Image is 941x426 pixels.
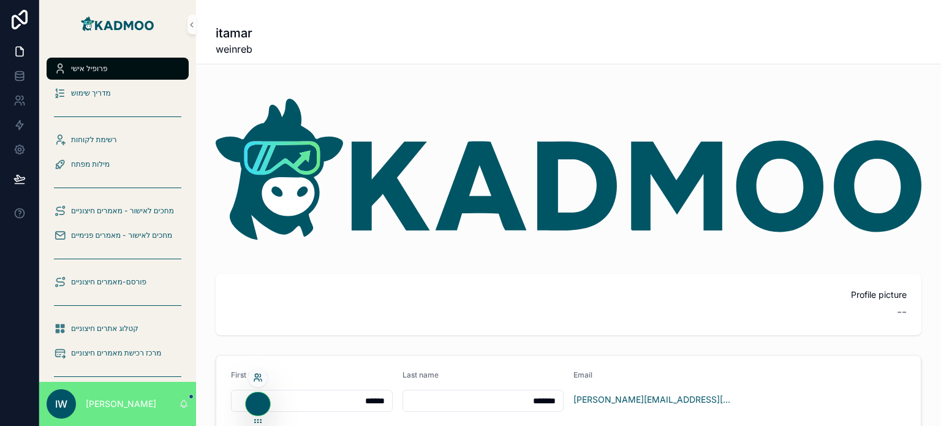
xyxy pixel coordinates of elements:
h1: itamar [216,25,252,42]
a: רשימת לקוחות [47,129,189,151]
span: מרכז רכישת מאמרים חיצוניים [71,348,161,358]
span: מילות מפתח [71,159,110,169]
a: קטלוג אתרים חיצוניים [47,318,189,340]
span: Profile picture [230,289,907,301]
img: 34433-KADMOO-LOGO_1.svg [216,99,921,240]
img: App logo [78,15,156,34]
a: מדריך שימוש [47,82,189,104]
a: פרופיל אישי [47,58,189,80]
span: מחכים לאישור - מאמרים חיצוניים [71,206,174,216]
a: מחכים לאישור - מאמרים פנימיים [47,224,189,246]
div: scrollable content [39,49,196,382]
p: [PERSON_NAME] [86,398,156,410]
a: מילות מפתח [47,153,189,175]
a: מחכים לאישור - מאמרים חיצוניים [47,200,189,222]
a: מרכז רכישת מאמרים חיצוניים [47,342,189,364]
span: קטלוג אתרים חיצוניים [71,324,138,333]
span: Email [573,370,592,379]
span: Last name [402,370,439,379]
a: פורסם-מאמרים חיצוניים [47,271,189,293]
a: [PERSON_NAME][EMAIL_ADDRESS][PERSON_NAME][DOMAIN_NAME] [573,394,735,406]
span: פורסם-מאמרים חיצוניים [71,277,146,287]
span: רשימת לקוחות [71,135,117,145]
span: iw [55,397,67,411]
span: -- [897,303,907,321]
span: weinreb [216,42,252,56]
span: פרופיל אישי [71,64,107,74]
span: מדריך שימוש [71,88,111,98]
span: מחכים לאישור - מאמרים פנימיים [71,230,172,240]
span: First name [231,370,268,379]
